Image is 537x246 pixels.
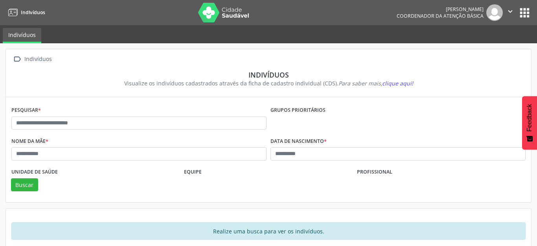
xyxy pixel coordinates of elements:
[11,222,526,240] div: Realize uma busca para ver os indivíduos.
[6,6,45,19] a: Indivíduos
[3,28,41,43] a: Indivíduos
[270,104,326,117] label: Grupos prioritários
[21,9,45,16] span: Indivíduos
[17,70,520,79] div: Indivíduos
[11,104,41,117] label: Pesquisar
[518,6,531,20] button: apps
[357,166,392,178] label: Profissional
[270,135,327,147] label: Data de nascimento
[486,4,503,21] img: img
[11,54,23,65] i: 
[11,135,48,147] label: Nome da mãe
[11,54,53,65] a:  Indivíduos
[17,79,520,87] div: Visualize os indivíduos cadastrados através da ficha de cadastro individual (CDS).
[506,7,515,16] i: 
[23,54,53,65] div: Indivíduos
[503,4,518,21] button: 
[184,166,202,178] label: Equipe
[522,96,537,150] button: Feedback - Mostrar pesquisa
[382,80,413,87] span: clique aqui!
[338,80,413,87] i: Para saber mais,
[11,178,38,192] button: Buscar
[526,104,533,131] span: Feedback
[397,13,484,19] span: Coordenador da Atenção Básica
[11,166,58,178] label: Unidade de saúde
[397,6,484,13] div: [PERSON_NAME]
